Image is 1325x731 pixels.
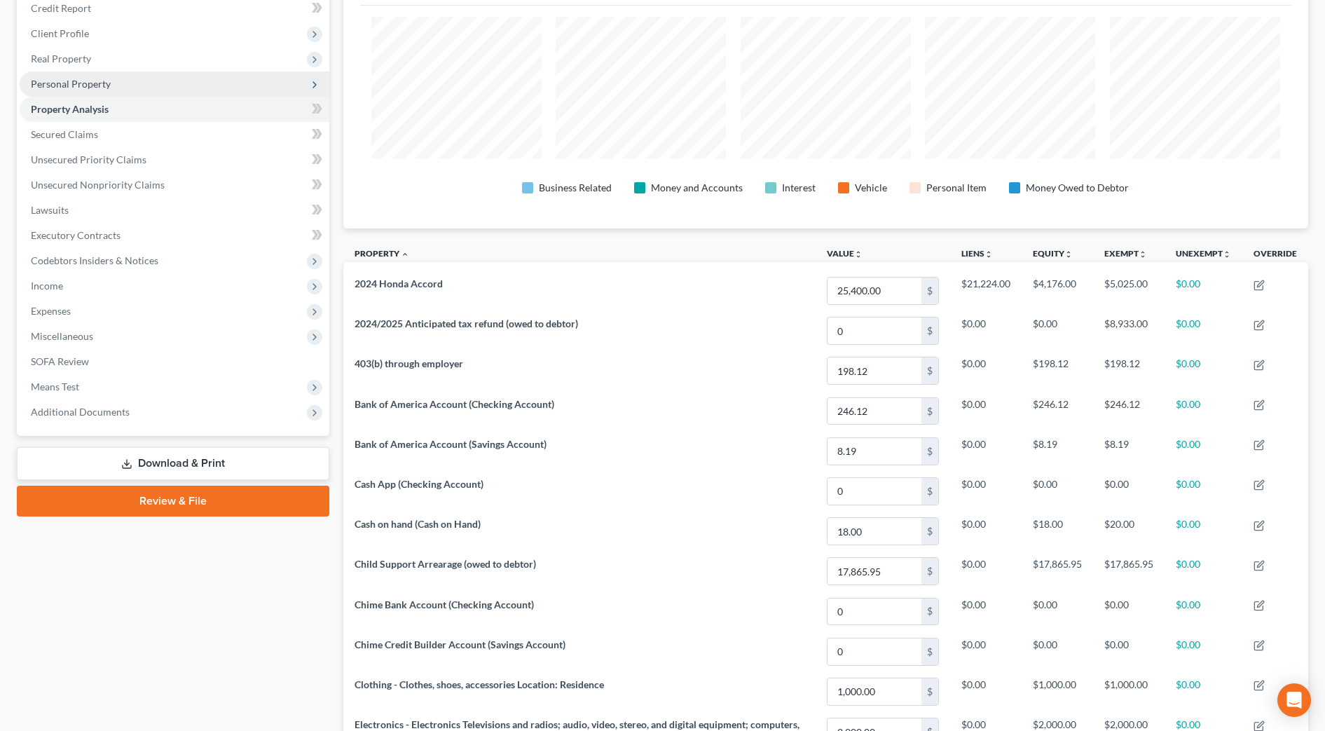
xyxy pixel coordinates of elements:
[20,198,329,223] a: Lawsuits
[921,599,938,625] div: $
[950,592,1022,631] td: $0.00
[1165,471,1242,511] td: $0.00
[1026,181,1129,195] div: Money Owed to Debtor
[1022,511,1093,551] td: $18.00
[1093,592,1165,631] td: $0.00
[1223,250,1231,259] i: unfold_more
[1093,631,1165,671] td: $0.00
[355,317,578,329] span: 2024/2025 Anticipated tax refund (owed to debtor)
[31,280,63,292] span: Income
[1022,592,1093,631] td: $0.00
[20,172,329,198] a: Unsecured Nonpriority Claims
[1022,431,1093,471] td: $8.19
[31,229,121,241] span: Executory Contracts
[1093,471,1165,511] td: $0.00
[950,311,1022,351] td: $0.00
[1139,250,1147,259] i: unfold_more
[31,381,79,392] span: Means Test
[1093,431,1165,471] td: $8.19
[1022,631,1093,671] td: $0.00
[950,391,1022,431] td: $0.00
[828,599,921,625] input: 0.00
[1093,391,1165,431] td: $246.12
[31,153,146,165] span: Unsecured Priority Claims
[1093,671,1165,711] td: $1,000.00
[1165,592,1242,631] td: $0.00
[31,204,69,216] span: Lawsuits
[950,671,1022,711] td: $0.00
[1165,311,1242,351] td: $0.00
[31,254,158,266] span: Codebtors Insiders & Notices
[20,349,329,374] a: SOFA Review
[355,478,483,490] span: Cash App (Checking Account)
[1033,248,1073,259] a: Equityunfold_more
[17,486,329,517] a: Review & File
[355,438,547,450] span: Bank of America Account (Savings Account)
[950,351,1022,391] td: $0.00
[921,317,938,344] div: $
[1165,631,1242,671] td: $0.00
[31,406,130,418] span: Additional Documents
[1022,671,1093,711] td: $1,000.00
[1022,311,1093,351] td: $0.00
[1165,271,1242,310] td: $0.00
[1242,240,1308,271] th: Override
[355,599,534,610] span: Chime Bank Account (Checking Account)
[1093,311,1165,351] td: $8,933.00
[1022,391,1093,431] td: $246.12
[31,179,165,191] span: Unsecured Nonpriority Claims
[1093,511,1165,551] td: $20.00
[1093,271,1165,310] td: $5,025.00
[1022,271,1093,310] td: $4,176.00
[1176,248,1231,259] a: Unexemptunfold_more
[950,271,1022,310] td: $21,224.00
[921,357,938,384] div: $
[828,558,921,585] input: 0.00
[17,447,329,480] a: Download & Print
[31,27,89,39] span: Client Profile
[984,250,993,259] i: unfold_more
[20,122,329,147] a: Secured Claims
[926,181,987,195] div: Personal Item
[950,431,1022,471] td: $0.00
[828,518,921,545] input: 0.00
[828,638,921,665] input: 0.00
[31,355,89,367] span: SOFA Review
[31,2,91,14] span: Credit Report
[827,248,863,259] a: Valueunfold_more
[782,181,816,195] div: Interest
[31,53,91,64] span: Real Property
[1165,351,1242,391] td: $0.00
[1165,431,1242,471] td: $0.00
[1022,351,1093,391] td: $198.12
[1093,351,1165,391] td: $198.12
[401,250,409,259] i: expand_less
[355,248,409,259] a: Property expand_less
[20,97,329,122] a: Property Analysis
[1104,248,1147,259] a: Exemptunfold_more
[855,181,887,195] div: Vehicle
[1022,552,1093,592] td: $17,865.95
[950,552,1022,592] td: $0.00
[961,248,993,259] a: Liensunfold_more
[355,638,565,650] span: Chime Credit Builder Account (Savings Account)
[31,330,93,342] span: Miscellaneous
[921,278,938,304] div: $
[355,398,554,410] span: Bank of America Account (Checking Account)
[921,478,938,505] div: $
[828,278,921,304] input: 0.00
[950,631,1022,671] td: $0.00
[31,78,111,90] span: Personal Property
[355,558,536,570] span: Child Support Arrearage (owed to debtor)
[31,128,98,140] span: Secured Claims
[1165,671,1242,711] td: $0.00
[1165,511,1242,551] td: $0.00
[921,558,938,585] div: $
[828,478,921,505] input: 0.00
[355,278,443,289] span: 2024 Honda Accord
[31,305,71,317] span: Expenses
[1093,552,1165,592] td: $17,865.95
[31,103,109,115] span: Property Analysis
[828,438,921,465] input: 0.00
[921,438,938,465] div: $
